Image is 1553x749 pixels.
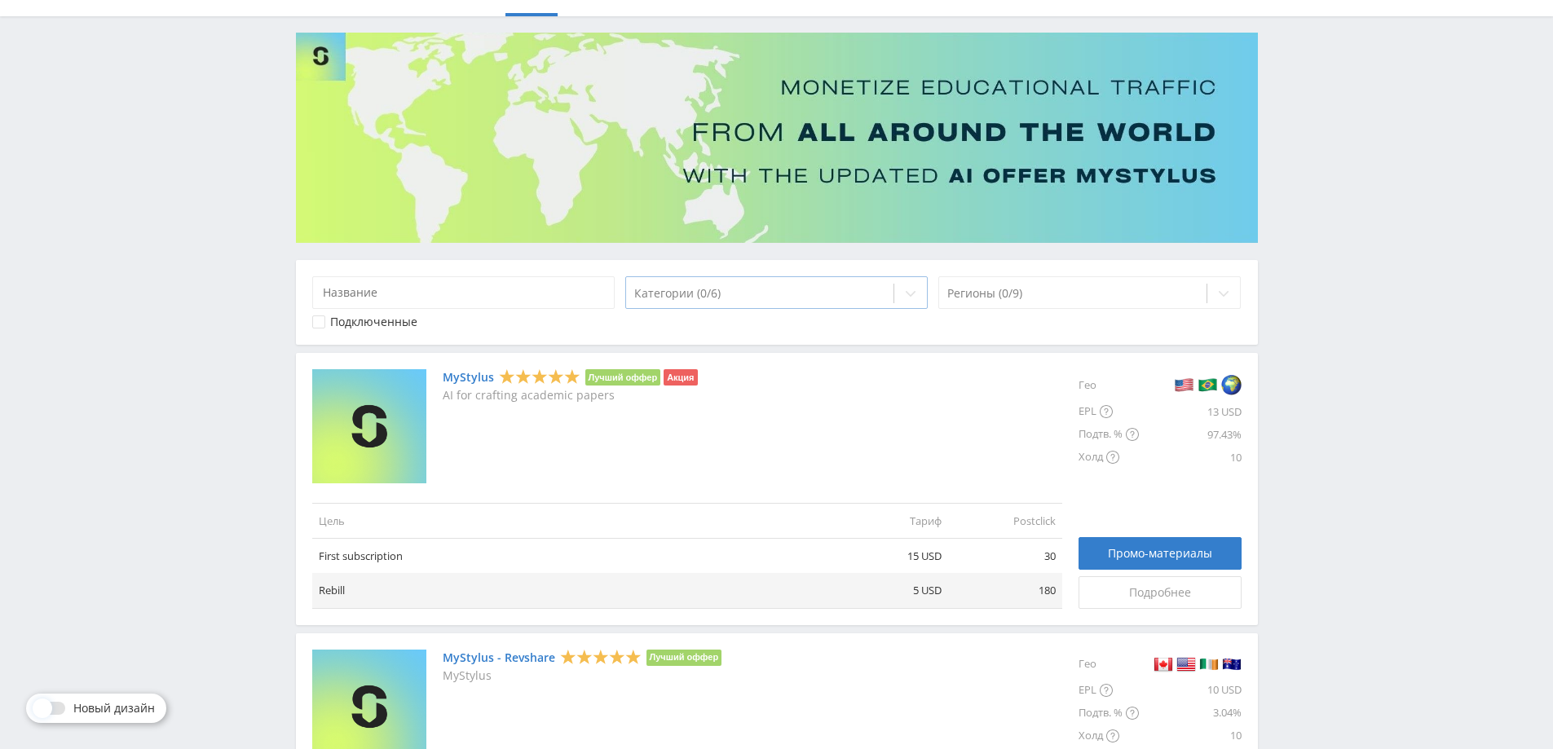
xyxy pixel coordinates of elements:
td: Цель [312,503,834,538]
li: Лучший оффер [646,650,722,666]
a: MyStylus [443,371,494,384]
td: 180 [948,573,1062,608]
span: Новый дизайн [73,702,155,715]
div: Подтв. % [1079,423,1139,446]
li: Акция [664,369,697,386]
div: Подключенные [330,315,417,328]
div: 10 USD [1139,679,1242,702]
span: Подробнее [1129,586,1191,599]
td: First subscription [312,539,834,574]
div: Подтв. % [1079,702,1139,725]
span: Промо-материалы [1108,547,1212,560]
div: EPL [1079,400,1139,423]
td: 5 USD [834,573,948,608]
div: EPL [1079,679,1139,702]
p: AI for crafting academic papers [443,389,698,402]
a: MyStylus - Revshare [443,651,555,664]
div: Холд [1079,446,1139,469]
li: Лучший оффер [585,369,661,386]
div: 3.04% [1139,702,1242,725]
div: Гео [1079,369,1139,400]
img: Banner [296,33,1258,243]
p: MyStylus [443,669,722,682]
td: 30 [948,539,1062,574]
div: 13 USD [1139,400,1242,423]
div: 5 Stars [560,648,642,665]
div: Холд [1079,725,1139,747]
input: Название [312,276,615,309]
div: 10 [1139,446,1242,469]
img: MyStylus [312,369,426,483]
a: Подробнее [1079,576,1242,609]
div: Гео [1079,650,1139,679]
td: Тариф [834,503,948,538]
div: 10 [1139,725,1242,747]
td: Postclick [948,503,1062,538]
div: 5 Stars [499,368,580,386]
td: 15 USD [834,539,948,574]
td: Rebill [312,573,834,608]
a: Промо-материалы [1079,537,1242,570]
div: 97.43% [1139,423,1242,446]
